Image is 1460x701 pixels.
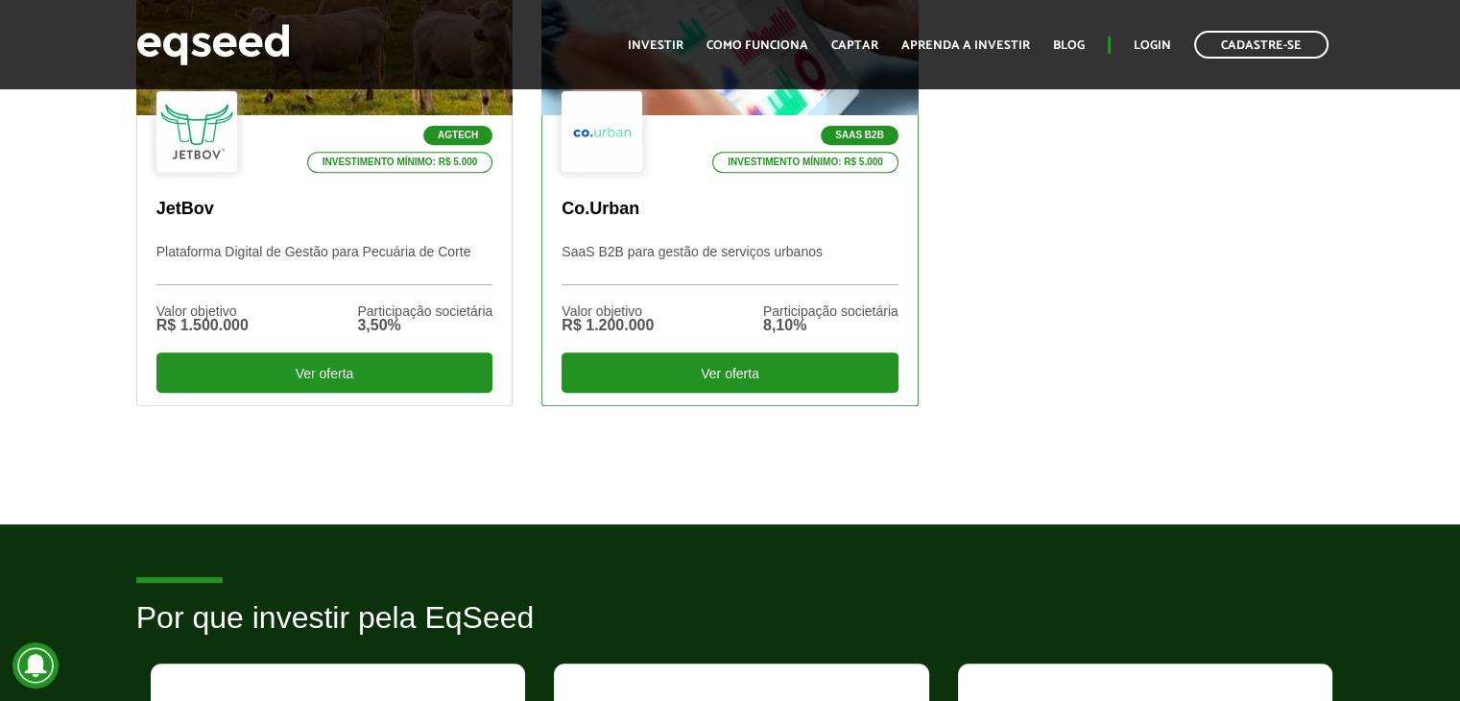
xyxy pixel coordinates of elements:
div: Ver oferta [562,352,898,393]
a: Captar [831,39,878,52]
img: EqSeed [136,19,290,70]
a: Cadastre-se [1194,31,1328,59]
div: Participação societária [763,304,898,318]
a: Blog [1053,39,1085,52]
p: Investimento mínimo: R$ 5.000 [307,152,493,173]
a: Aprenda a investir [901,39,1030,52]
div: Ver oferta [156,352,493,393]
p: JetBov [156,199,493,220]
p: Agtech [423,126,492,145]
div: Valor objetivo [156,304,249,318]
div: R$ 1.200.000 [562,318,654,333]
p: SaaS B2B [821,126,898,145]
p: Co.Urban [562,199,898,220]
p: Plataforma Digital de Gestão para Pecuária de Corte [156,244,493,285]
div: 3,50% [357,318,492,333]
div: Valor objetivo [562,304,654,318]
div: Participação societária [357,304,492,318]
div: 8,10% [763,318,898,333]
p: SaaS B2B para gestão de serviços urbanos [562,244,898,285]
h2: Por que investir pela EqSeed [136,601,1325,664]
a: Como funciona [706,39,808,52]
p: Investimento mínimo: R$ 5.000 [712,152,898,173]
div: R$ 1.500.000 [156,318,249,333]
a: Login [1134,39,1171,52]
a: Investir [628,39,683,52]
